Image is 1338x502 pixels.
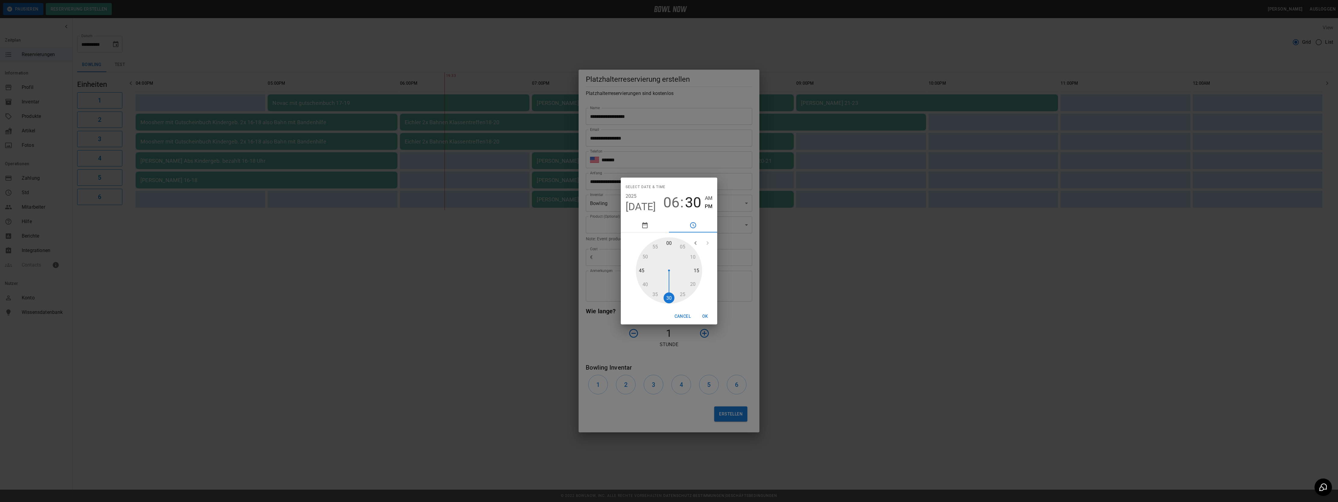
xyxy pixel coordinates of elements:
button: 06 [663,194,680,211]
span: : [680,194,684,211]
button: AM [705,194,712,202]
button: OK [696,311,715,322]
button: 2025 [626,192,637,200]
button: pick time [669,218,717,232]
button: [DATE] [626,200,656,213]
button: pick date [621,218,669,232]
button: 30 [685,194,701,211]
button: PM [705,202,712,210]
button: open previous view [689,237,702,249]
button: Cancel [672,311,693,322]
span: Select date & time [626,182,665,192]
